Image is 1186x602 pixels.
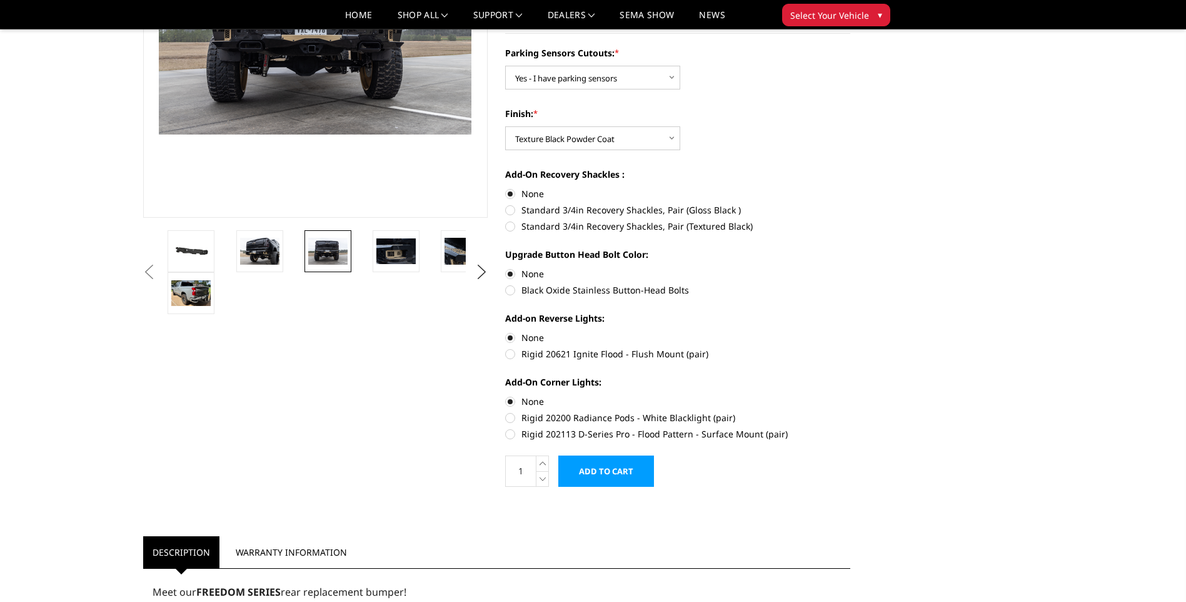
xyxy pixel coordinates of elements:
[398,11,448,29] a: shop all
[171,242,211,261] img: 2019-2025 Chevrolet/GMC 1500 - Freedom Series - Rear Bumper
[505,46,850,59] label: Parking Sensors Cutouts:
[505,267,850,280] label: None
[226,536,356,568] a: Warranty Information
[472,263,491,282] button: Next
[505,331,850,344] label: None
[505,248,850,261] label: Upgrade Button Head Bolt Color:
[505,107,850,120] label: Finish:
[505,427,850,441] label: Rigid 202113 D-Series Pro - Flood Pattern - Surface Mount (pair)
[790,9,869,22] span: Select Your Vehicle
[376,238,416,264] img: 2019-2025 Chevrolet/GMC 1500 - Freedom Series - Rear Bumper
[505,203,850,217] label: Standard 3/4in Recovery Shackles, Pair (Gloss Black )
[473,11,523,29] a: Support
[505,187,850,200] label: None
[505,312,850,325] label: Add-on Reverse Lights:
[196,585,281,599] strong: FREEDOM SERIES
[782,4,890,26] button: Select Your Vehicle
[505,347,850,360] label: Rigid 20621 Ignite Flood - Flush Mount (pair)
[345,11,372,29] a: Home
[505,168,850,181] label: Add-On Recovery Shackles :
[1123,542,1186,602] iframe: Chat Widget
[505,283,850,297] label: Black Oxide Stainless Button-Head Bolts
[140,263,159,282] button: Previous
[505,375,850,389] label: Add-On Corner Lights:
[171,280,211,307] img: 2019-2025 Chevrolet/GMC 1500 - Freedom Series - Rear Bumper
[240,238,279,264] img: 2019-2025 Chevrolet/GMC 1500 - Freedom Series - Rear Bumper
[548,11,595,29] a: Dealers
[143,536,219,568] a: Description
[558,456,654,487] input: Add to Cart
[505,411,850,424] label: Rigid 20200 Radiance Pods - White Blacklight (pair)
[505,395,850,408] label: None
[878,8,882,21] span: ▾
[153,585,406,599] span: Meet our rear replacement bumper!
[699,11,725,29] a: News
[505,220,850,233] label: Standard 3/4in Recovery Shackles, Pair (Textured Black)
[620,11,674,29] a: SEMA Show
[308,238,348,264] img: 2019-2025 Chevrolet/GMC 1500 - Freedom Series - Rear Bumper
[445,238,484,264] img: 2019-2025 Chevrolet/GMC 1500 - Freedom Series - Rear Bumper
